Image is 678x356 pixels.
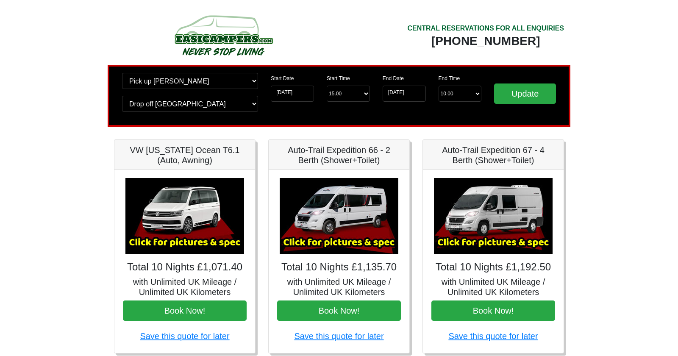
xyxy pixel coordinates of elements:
[277,145,401,165] h5: Auto-Trail Expedition 66 - 2 Berth (Shower+Toilet)
[407,33,564,49] div: [PHONE_NUMBER]
[277,300,401,321] button: Book Now!
[434,178,553,254] img: Auto-Trail Expedition 67 - 4 Berth (Shower+Toilet)
[431,277,555,297] h5: with Unlimited UK Mileage / Unlimited UK Kilometers
[277,261,401,273] h4: Total 10 Nights £1,135.70
[123,145,247,165] h5: VW [US_STATE] Ocean T6.1 (Auto, Awning)
[294,331,383,341] a: Save this quote for later
[327,75,350,82] label: Start Time
[123,261,247,273] h4: Total 10 Nights £1,071.40
[431,261,555,273] h4: Total 10 Nights £1,192.50
[271,86,314,102] input: Start Date
[431,300,555,321] button: Book Now!
[271,75,294,82] label: Start Date
[431,145,555,165] h5: Auto-Trail Expedition 67 - 4 Berth (Shower+Toilet)
[123,277,247,297] h5: with Unlimited UK Mileage / Unlimited UK Kilometers
[407,23,564,33] div: CENTRAL RESERVATIONS FOR ALL ENQUIRIES
[439,75,460,82] label: End Time
[123,300,247,321] button: Book Now!
[140,331,229,341] a: Save this quote for later
[143,12,304,58] img: campers-checkout-logo.png
[383,86,426,102] input: Return Date
[125,178,244,254] img: VW California Ocean T6.1 (Auto, Awning)
[280,178,398,254] img: Auto-Trail Expedition 66 - 2 Berth (Shower+Toilet)
[277,277,401,297] h5: with Unlimited UK Mileage / Unlimited UK Kilometers
[494,83,556,104] input: Update
[383,75,404,82] label: End Date
[448,331,538,341] a: Save this quote for later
